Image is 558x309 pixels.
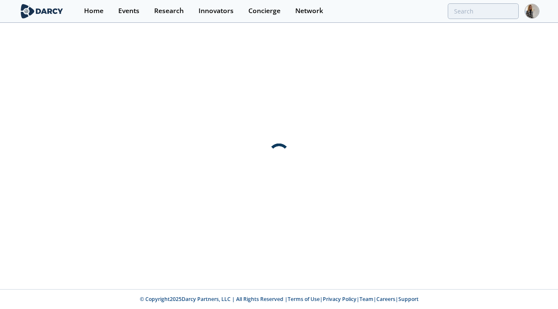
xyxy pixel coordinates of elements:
[118,8,139,14] div: Events
[84,8,103,14] div: Home
[248,8,280,14] div: Concierge
[525,4,539,19] img: Profile
[398,295,419,303] a: Support
[19,4,65,19] img: logo-wide.svg
[376,295,395,303] a: Careers
[154,8,184,14] div: Research
[448,3,519,19] input: Advanced Search
[288,295,320,303] a: Terms of Use
[199,8,234,14] div: Innovators
[295,8,323,14] div: Network
[323,295,357,303] a: Privacy Policy
[359,295,373,303] a: Team
[21,295,538,303] p: © Copyright 2025 Darcy Partners, LLC | All Rights Reserved | | | | |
